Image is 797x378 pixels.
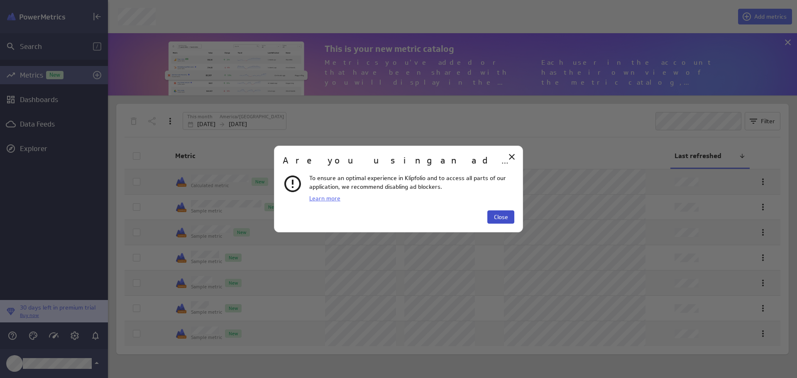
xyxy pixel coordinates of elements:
[283,154,514,168] h2: Are you using an ad blocker?
[494,213,508,221] span: Close
[487,210,514,224] button: Close
[309,174,514,191] p: To ensure an optimal experience in Klipfolio and to access all parts of our application, we recom...
[309,195,514,202] a: Learn more
[505,150,519,164] div: Close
